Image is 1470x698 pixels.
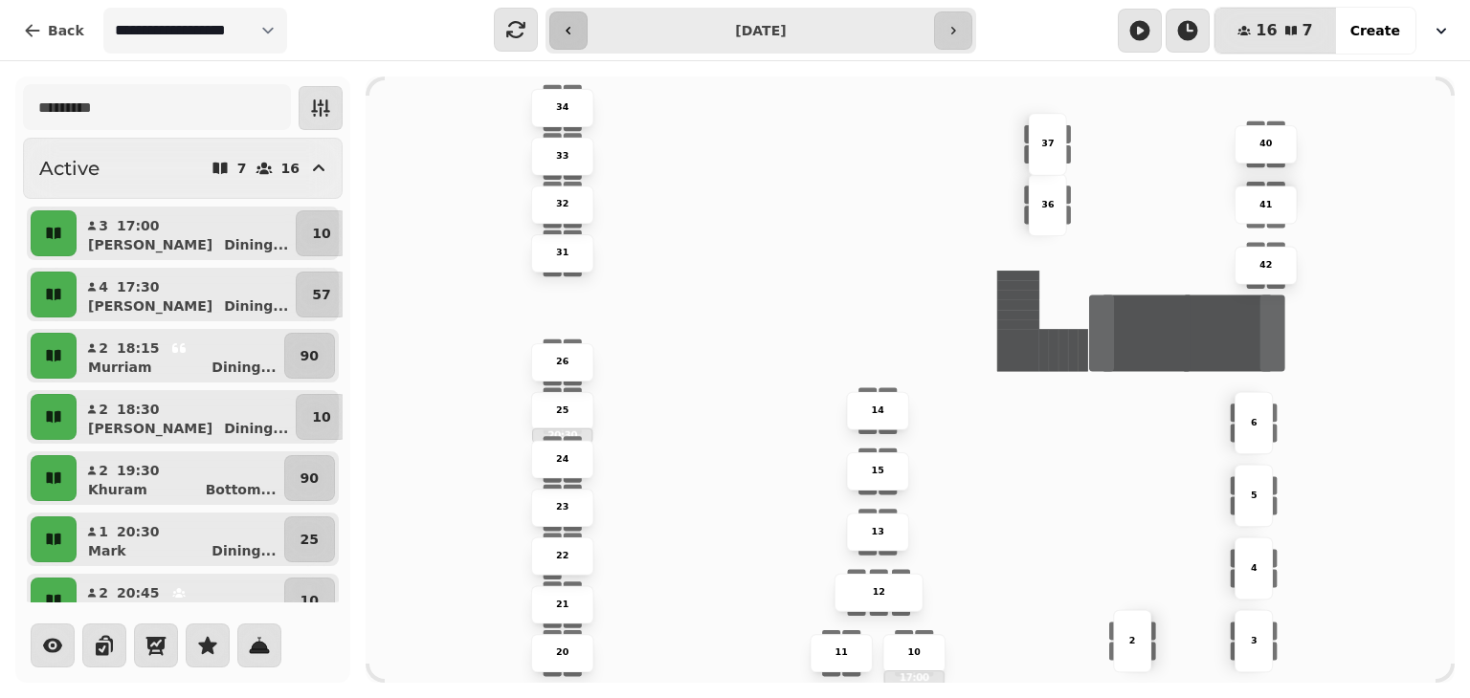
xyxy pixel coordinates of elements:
[296,210,346,256] button: 10
[908,646,921,660] p: 10
[80,455,280,501] button: 219:30KhuramBottom...
[88,480,147,499] p: Khuram
[873,586,885,600] p: 12
[80,516,280,562] button: 120:30MarkDining...
[296,272,346,317] button: 57
[556,550,568,563] p: 22
[23,138,343,199] button: Active716
[88,419,212,438] p: [PERSON_NAME]
[1303,23,1313,38] span: 7
[301,530,319,549] p: 25
[80,333,280,379] button: 218:15MurriamDining...
[312,285,330,304] p: 57
[206,480,277,499] p: Bottom ...
[301,469,319,488] p: 90
[1350,24,1400,37] span: Create
[556,356,568,369] p: 26
[284,333,335,379] button: 90
[296,394,346,440] button: 10
[237,162,247,175] p: 7
[556,404,568,418] p: 25
[872,465,884,478] p: 15
[284,578,335,623] button: 10
[80,394,292,440] button: 218:30[PERSON_NAME]Dining...
[224,235,288,254] p: Dining ...
[117,400,160,419] p: 18:30
[98,216,109,235] p: 3
[281,162,300,175] p: 16
[1129,634,1136,647] p: 2
[556,149,568,163] p: 33
[212,541,276,560] p: Dining ...
[98,583,109,602] p: 2
[98,277,109,296] p: 4
[556,598,568,611] p: 21
[835,646,848,660] p: 11
[1214,8,1335,54] button: 167
[98,461,109,480] p: 2
[88,235,212,254] p: [PERSON_NAME]
[885,671,944,684] p: 17:00
[117,583,160,602] p: 20:45
[556,198,568,211] p: 32
[301,346,319,365] p: 90
[1251,561,1258,575] p: 4
[48,24,84,37] span: Back
[98,522,109,541] p: 1
[872,404,884,418] p: 14
[556,247,568,260] p: 31
[1256,23,1277,38] span: 16
[1335,8,1415,54] button: Create
[312,407,330,426] p: 10
[98,400,109,419] p: 2
[224,419,288,438] p: Dining ...
[556,501,568,514] p: 23
[556,646,568,660] p: 20
[8,8,100,54] button: Back
[1259,138,1272,151] p: 40
[224,296,288,316] p: Dining ...
[117,216,160,235] p: 17:00
[556,101,568,115] p: 34
[117,522,160,541] p: 20:30
[80,210,292,256] button: 317:00[PERSON_NAME]Dining...
[1251,489,1258,502] p: 5
[312,224,330,243] p: 10
[556,452,568,466] p: 24
[1041,198,1054,211] p: 36
[284,516,335,562] button: 25
[1251,634,1258,647] p: 3
[117,461,160,480] p: 19:30
[117,277,160,296] p: 17:30
[88,296,212,316] p: [PERSON_NAME]
[88,358,152,377] p: Murriam
[39,155,100,182] h2: Active
[212,358,276,377] p: Dining ...
[80,272,292,317] button: 417:30[PERSON_NAME]Dining...
[98,338,109,358] p: 2
[872,525,884,538] p: 13
[1259,259,1272,273] p: 42
[80,578,280,623] button: 220:45AmanDining...
[1259,198,1272,211] p: 41
[301,591,319,610] p: 10
[88,541,126,560] p: Mark
[284,455,335,501] button: 90
[1251,416,1258,429] p: 6
[1041,138,1054,151] p: 37
[117,338,160,358] p: 18:15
